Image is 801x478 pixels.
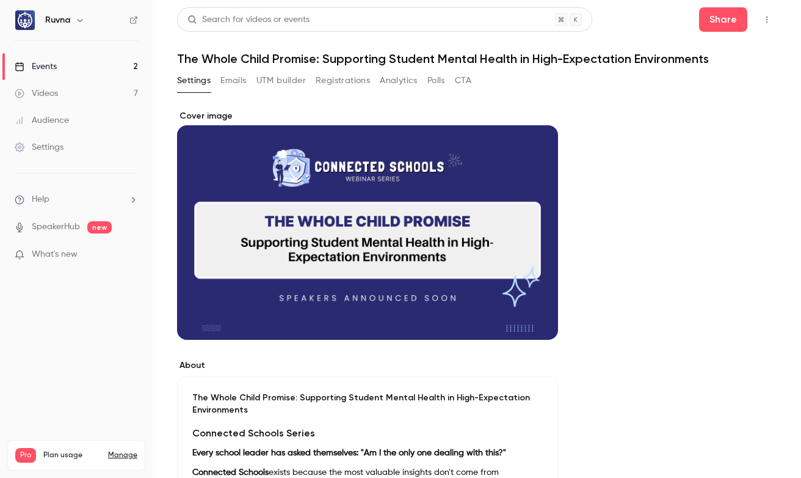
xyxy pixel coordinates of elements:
h6: Ruvna [45,14,70,26]
a: Manage [108,450,137,460]
span: Help [32,193,49,206]
span: Pro [15,448,36,463]
div: Videos [15,87,58,100]
div: Search for videos or events [187,13,310,26]
button: Emails [220,71,246,90]
li: help-dropdown-opener [15,193,138,206]
div: Audience [15,114,69,127]
button: Polls [427,71,445,90]
button: Settings [177,71,211,90]
label: Cover image [177,110,558,122]
img: Ruvna [15,10,35,30]
strong: Connected Schools [192,468,269,477]
p: The Whole Child Promise: Supporting Student Mental Health in High-Expectation Environments [192,392,543,416]
span: Plan usage [43,450,101,460]
button: CTA [455,71,471,90]
a: SpeakerHub [32,221,80,233]
div: Events [15,61,57,73]
button: Share [699,7,747,32]
button: UTM builder [256,71,306,90]
div: Settings [15,141,63,153]
span: new [87,221,112,233]
label: About [177,359,558,372]
iframe: Noticeable Trigger [123,249,138,260]
button: Analytics [380,71,418,90]
span: What's new [32,248,78,261]
button: Registrations [316,71,370,90]
strong: Connected Schools Series [192,427,315,439]
strong: Every school leader has asked themselves: "Am I the only one dealing with this?" [192,449,506,457]
section: Cover image [177,110,558,340]
h1: The Whole Child Promise: Supporting Student Mental Health in High-Expectation Environments [177,51,777,66]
